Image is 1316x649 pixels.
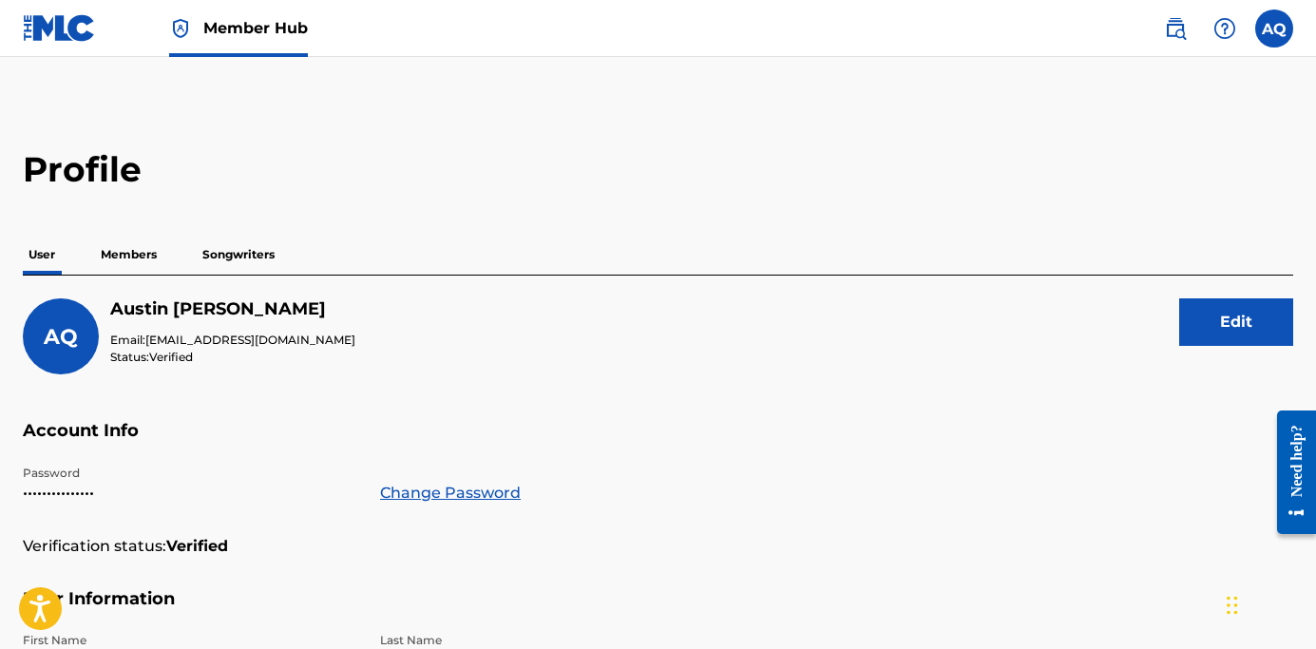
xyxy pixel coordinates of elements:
iframe: Resource Center [1263,396,1316,549]
iframe: Chat Widget [1221,558,1316,649]
p: User [23,235,61,275]
span: [EMAIL_ADDRESS][DOMAIN_NAME] [145,333,355,347]
p: Songwriters [197,235,280,275]
p: Email: [110,332,355,349]
div: Help [1206,10,1244,48]
h5: Account Info [23,420,1293,465]
span: AQ [44,324,78,350]
h2: Profile [23,148,1293,191]
span: Member Hub [203,17,308,39]
img: help [1213,17,1236,40]
p: Last Name [380,632,715,649]
h5: User Information [23,588,1293,633]
h5: Austin Quinn [110,298,355,320]
p: Members [95,235,162,275]
div: User Menu [1255,10,1293,48]
img: MLC Logo [23,14,96,42]
p: Verification status: [23,535,166,558]
p: Password [23,465,357,482]
a: Public Search [1156,10,1194,48]
span: Verified [149,350,193,364]
img: Top Rightsholder [169,17,192,40]
img: search [1164,17,1187,40]
p: ••••••••••••••• [23,482,357,505]
div: Drag [1227,577,1238,634]
a: Change Password [380,482,521,505]
strong: Verified [166,535,228,558]
p: First Name [23,632,357,649]
button: Edit [1179,298,1293,346]
p: Status: [110,349,355,366]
